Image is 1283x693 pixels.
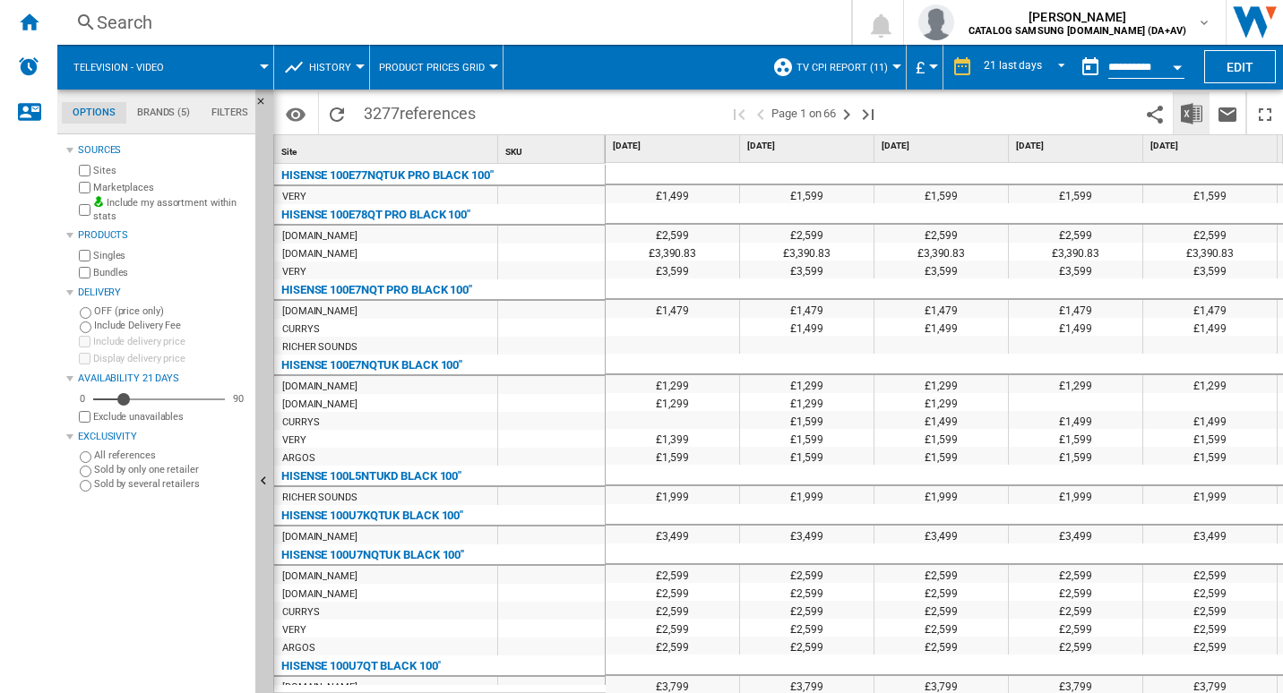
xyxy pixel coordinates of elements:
input: Sold by several retailers [80,480,91,492]
div: £1,999 [874,486,1008,504]
div: £2,599 [1143,225,1277,243]
div: £1,999 [740,486,874,504]
div: [DOMAIN_NAME] [282,568,357,586]
div: 0 [75,392,90,406]
div: TV CPI Report (11) [772,45,897,90]
div: [DATE] [878,135,1008,158]
div: HISENSE 100U7NQTUK BLACK 100'' [281,544,464,566]
div: [DATE] [744,135,874,158]
div: £2,599 [1143,583,1277,601]
div: £1,499 [740,318,874,336]
label: Singles [93,249,248,262]
div: £1,599 [1143,185,1277,203]
div: £1,599 [1009,185,1142,203]
div: Sort None [502,135,605,163]
input: OFF (price only) [80,307,91,319]
div: £1,299 [606,375,739,393]
div: £1,599 [740,447,874,465]
div: [DATE] [609,135,739,158]
div: £2,599 [606,637,739,654]
label: Sold by only one retailer [94,463,248,476]
div: £1,299 [606,393,739,411]
div: [DOMAIN_NAME] [282,378,357,396]
div: Product prices grid [379,45,494,90]
span: Page 1 on 66 [771,92,836,134]
button: Share this bookmark with others [1137,92,1173,134]
span: £ [916,58,925,77]
button: Send this report by email [1210,92,1245,134]
div: £2,599 [740,637,874,654]
div: £2,599 [1143,565,1277,583]
div: £2,599 [606,225,739,243]
div: £3,499 [874,526,1008,543]
input: Marketplaces [79,182,90,193]
div: £3,599 [606,261,739,278]
div: £2,599 [1143,619,1277,637]
input: Bundles [79,267,90,278]
div: £2,599 [740,601,874,619]
label: Sold by several retailers [94,477,248,491]
div: £2,599 [874,583,1008,601]
div: [DOMAIN_NAME] [282,227,357,245]
span: Site [281,147,297,157]
md-slider: Availability [93,390,225,408]
div: VERY [282,621,306,639]
div: £1,999 [606,486,739,504]
div: £2,599 [874,637,1008,654]
div: £1,499 [874,318,1008,336]
div: Exclusivity [78,430,248,444]
div: Availability 21 Days [78,372,248,386]
div: £2,599 [1009,565,1142,583]
md-tab-item: Options [62,102,126,124]
div: £1,499 [1143,318,1277,336]
label: Display delivery price [93,352,248,365]
div: £1,599 [606,447,739,465]
div: £1,499 [1143,411,1277,429]
button: Edit [1204,50,1276,83]
div: £1,599 [1009,429,1142,447]
img: profile.jpg [918,4,954,40]
div: Delivery [78,286,248,300]
div: £2,599 [1143,601,1277,619]
span: references [400,104,476,123]
div: £2,599 [874,601,1008,619]
div: £3,499 [1009,526,1142,543]
div: £1,299 [740,375,874,393]
div: Television - video [66,45,264,90]
md-tab-item: Brands (5) [126,102,201,124]
div: [DOMAIN_NAME] [282,303,357,321]
div: HISENSE 100E7NQTUK BLACK 100" [281,355,462,376]
div: £1,479 [874,300,1008,318]
div: £1,299 [874,375,1008,393]
div: £1,479 [740,300,874,318]
button: First page [728,92,750,134]
span: TV CPI Report (11) [796,62,888,73]
div: [DOMAIN_NAME] [282,396,357,414]
button: >Previous page [750,92,771,134]
label: Include Delivery Fee [94,319,248,332]
div: £2,599 [740,583,874,601]
div: CURRYS [282,321,319,338]
div: £3,499 [606,526,739,543]
div: £2,599 [874,619,1008,637]
div: [DATE] [1012,135,1142,158]
button: Download in Excel [1174,92,1210,134]
label: Marketplaces [93,181,248,194]
button: Options [278,98,314,130]
div: £2,599 [1009,583,1142,601]
div: £1,999 [1009,486,1142,504]
span: [DATE] [1150,140,1273,152]
div: £1,479 [1143,300,1277,318]
div: £3,390.83 [606,243,739,261]
button: Hide [255,90,277,122]
input: Singles [79,250,90,261]
label: Exclude unavailables [93,410,248,423]
div: HISENSE 100U7QT BLACK 100" [281,655,441,677]
label: Sites [93,164,248,177]
div: Products [78,228,248,243]
div: £1,399 [606,429,739,447]
button: History [309,45,360,90]
div: CURRYS [282,414,319,432]
span: 3277 [355,92,485,130]
div: VERY [282,188,306,206]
